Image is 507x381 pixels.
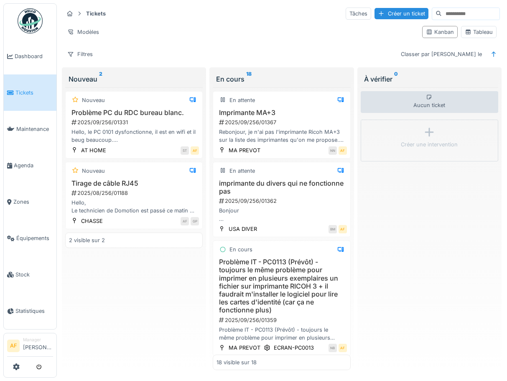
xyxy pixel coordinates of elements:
[15,52,53,60] span: Dashboard
[82,167,105,175] div: Nouveau
[7,337,53,357] a: AF Manager[PERSON_NAME]
[4,293,56,329] a: Statistiques
[23,337,53,343] div: Manager
[361,91,498,113] div: Aucun ticket
[81,217,103,225] div: CHASSE
[64,26,103,38] div: Modèles
[339,146,347,155] div: AF
[18,8,43,33] img: Badge_color-CXgf-gQk.svg
[71,189,199,197] div: 2025/08/256/01188
[217,358,257,366] div: 18 visible sur 18
[4,147,56,184] a: Agenda
[397,48,486,60] div: Classer par [PERSON_NAME] le
[191,217,199,225] div: GP
[217,109,346,117] h3: Imprimante MA+3
[339,225,347,233] div: AF
[217,207,346,222] div: Bonjour Nous n'arrivons plus a faire fonctionner l'imprimante du divers merci d'avance Amandine
[64,48,97,60] div: Filtres
[329,344,337,352] div: NB
[69,74,199,84] div: Nouveau
[15,89,53,97] span: Tickets
[217,326,346,342] div: Problème IT - PC0113 (Prévôt) - toujours le même problème pour imprimer en plusieurs exemplaires ...
[7,340,20,352] li: AF
[4,74,56,111] a: Tickets
[218,316,346,324] div: 2025/09/256/01359
[4,111,56,147] a: Maintenance
[4,256,56,293] a: Stock
[69,109,199,117] h3: Problème PC du RDC bureau blanc.
[229,245,252,253] div: En cours
[346,8,371,20] div: Tâches
[4,220,56,256] a: Équipements
[83,10,109,18] strong: Tickets
[218,197,346,205] div: 2025/09/256/01362
[69,128,199,144] div: Hello, le PC 0101 dysfonctionne, il est en wifi et il beug beaucoup. Merci d'avance pour ton aide.
[217,128,346,144] div: Rebonjour, je n'ai pas l'imprimante Ricoh MA+3 sur la liste des imprimantes qu'on me propose. Don...
[218,118,346,126] div: 2025/09/256/01367
[426,28,454,36] div: Kanban
[274,344,314,352] div: ECRAN-PC0013
[81,146,106,154] div: AT HOME
[401,141,458,148] div: Créer une intervention
[4,38,56,74] a: Dashboard
[216,74,347,84] div: En cours
[229,146,260,154] div: MA PREVOT
[14,161,53,169] span: Agenda
[99,74,102,84] sup: 2
[181,217,189,225] div: AF
[69,179,199,187] h3: Tirage de câble RJ45
[69,199,199,215] div: Hello, Le technicien de Domotion est passé ce matin à [GEOGRAPHIC_DATA] et il n’a pas pu connecte...
[246,74,252,84] sup: 18
[23,337,53,355] li: [PERSON_NAME]
[16,125,53,133] span: Maintenance
[339,344,347,352] div: AF
[394,74,398,84] sup: 0
[191,146,199,155] div: AF
[15,271,53,279] span: Stock
[4,184,56,220] a: Zones
[181,146,189,155] div: ST
[69,236,105,244] div: 2 visible sur 2
[16,234,53,242] span: Équipements
[329,146,337,155] div: NN
[217,258,346,314] h3: Problème IT - PC0113 (Prévôt) - toujours le même problème pour imprimer en plusieurs exemplaires ...
[82,96,105,104] div: Nouveau
[217,179,346,195] h3: imprimante du divers qui ne fonctionne pas
[15,307,53,315] span: Statistiques
[229,225,257,233] div: USA DIVER
[229,344,260,352] div: MA PREVOT
[364,74,495,84] div: À vérifier
[465,28,493,36] div: Tableau
[229,167,255,175] div: En attente
[229,96,255,104] div: En attente
[375,8,428,19] div: Créer un ticket
[13,198,53,206] span: Zones
[329,225,337,233] div: BM
[71,118,199,126] div: 2025/09/256/01331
